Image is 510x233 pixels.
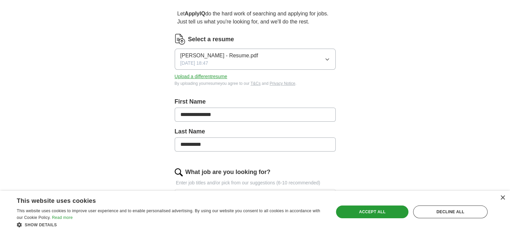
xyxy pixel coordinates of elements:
div: By uploading your resume you agree to our and . [175,80,336,86]
img: CV Icon [175,34,185,45]
div: Accept all [336,206,408,218]
div: Close [500,195,505,200]
div: This website uses cookies [17,195,307,205]
img: search.png [175,168,183,176]
a: T&Cs [250,81,261,86]
div: Show details [17,221,324,228]
span: This website uses cookies to improve user experience and to enable personalised advertising. By u... [17,209,320,220]
strong: ApplyIQ [185,11,205,16]
button: [PERSON_NAME] - Resume.pdf[DATE] 18:47 [175,49,336,70]
button: Upload a differentresume [175,73,227,80]
p: Let do the hard work of searching and applying for jobs. Just tell us what you're looking for, an... [175,7,336,28]
label: Select a resume [188,35,234,44]
span: [DATE] 18:47 [180,60,208,67]
span: [PERSON_NAME] - Resume.pdf [180,52,258,60]
a: Privacy Notice [270,81,295,86]
div: Decline all [413,206,488,218]
a: Read more, opens a new window [52,215,73,220]
label: What job are you looking for? [185,168,271,177]
p: Enter job titles and/or pick from our suggestions (6-10 recommended) [175,179,336,186]
label: Last Name [175,127,336,136]
span: Show details [25,223,57,227]
label: First Name [175,97,336,106]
